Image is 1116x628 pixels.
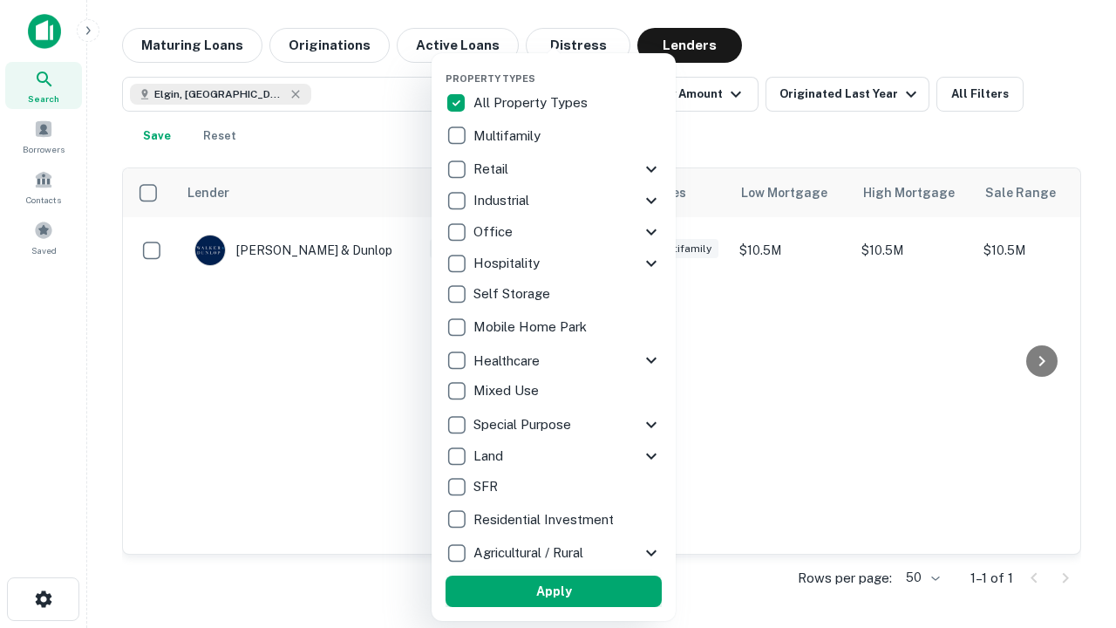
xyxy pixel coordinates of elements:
[473,253,543,274] p: Hospitality
[473,476,501,497] p: SFR
[473,283,554,304] p: Self Storage
[446,185,662,216] div: Industrial
[446,216,662,248] div: Office
[473,317,590,338] p: Mobile Home Park
[446,248,662,279] div: Hospitality
[1029,488,1116,572] iframe: Chat Widget
[473,222,516,242] p: Office
[446,440,662,472] div: Land
[446,537,662,569] div: Agricultural / Rural
[473,509,617,530] p: Residential Investment
[446,576,662,607] button: Apply
[473,159,512,180] p: Retail
[446,345,662,376] div: Healthcare
[473,126,544,147] p: Multifamily
[446,409,662,440] div: Special Purpose
[446,154,662,185] div: Retail
[473,190,533,211] p: Industrial
[473,92,591,113] p: All Property Types
[473,351,543,372] p: Healthcare
[473,380,542,401] p: Mixed Use
[473,414,575,435] p: Special Purpose
[473,446,507,467] p: Land
[446,73,535,84] span: Property Types
[473,543,587,563] p: Agricultural / Rural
